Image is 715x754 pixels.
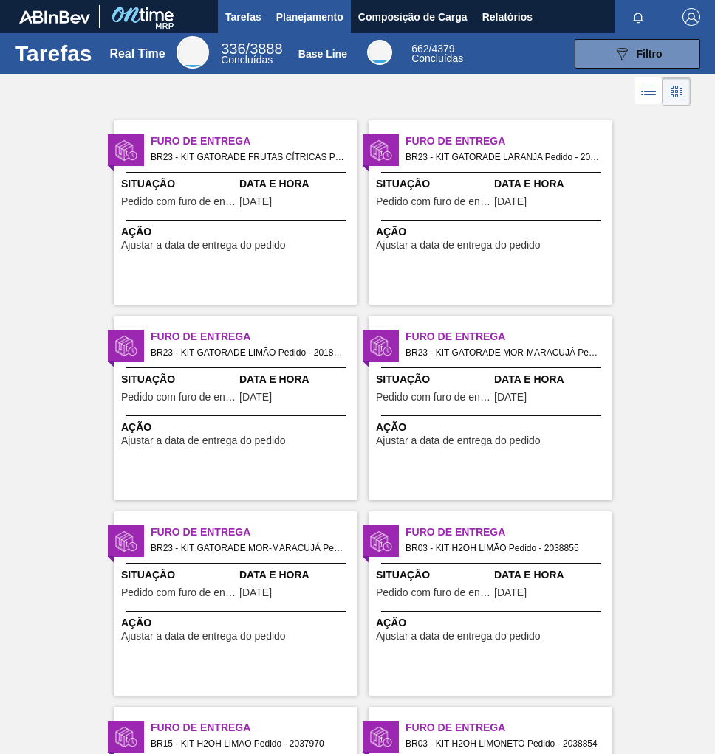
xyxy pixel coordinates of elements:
[406,149,601,165] span: BR23 - KIT GATORADE LARANJA Pedido - 2018349
[494,392,527,403] span: 30/08/2025,
[121,196,236,207] span: Pedido com furo de entrega
[635,77,663,106] div: Visão em Lista
[221,41,245,57] span: 336
[221,41,282,57] span: / 3888
[494,196,527,207] span: 30/08/2025,
[406,540,601,556] span: BR03 - KIT H2OH LIMÃO Pedido - 2038855
[411,44,463,63] div: Base Line
[406,525,612,540] span: Furo de Entrega
[376,240,541,251] span: Ajustar a data de entrega do pedido
[115,726,137,748] img: status
[151,329,357,345] span: Furo de Entrega
[239,587,272,598] span: 29/09/2025,
[115,335,137,357] img: status
[406,720,612,736] span: Furo de Entrega
[115,530,137,553] img: status
[15,45,92,62] h1: Tarefas
[121,224,354,240] span: Ação
[682,8,700,26] img: Logout
[151,149,346,165] span: BR23 - KIT GATORADE FRUTAS CÍTRICAS Pedido - 2038893
[494,176,609,192] span: Data e Hora
[276,8,343,26] span: Planejamento
[225,8,261,26] span: Tarefas
[177,36,209,69] div: Real Time
[406,134,612,149] span: Furo de Entrega
[151,736,346,752] span: BR15 - KIT H2OH LIMÃO Pedido - 2037970
[376,176,490,192] span: Situação
[411,43,454,55] span: / 4379
[637,48,663,60] span: Filtro
[406,345,601,361] span: BR23 - KIT GATORADE MOR-MARACUJÁ Pedido - 2018350
[19,10,90,24] img: TNhmsLtSVTkK8tSr43FrP2fwEKptu5GPRR3wAAAABJRU5ErkJggg==
[121,420,354,435] span: Ação
[376,631,541,642] span: Ajustar a data de entrega do pedido
[494,587,527,598] span: 01/10/2025,
[376,224,609,240] span: Ação
[370,335,392,357] img: status
[121,587,236,598] span: Pedido com furo de entrega
[221,54,273,66] span: Concluídas
[376,372,490,387] span: Situação
[239,567,354,583] span: Data e Hora
[121,372,236,387] span: Situação
[376,615,609,631] span: Ação
[370,530,392,553] img: status
[239,372,354,387] span: Data e Hora
[239,196,272,207] span: 02/10/2025,
[239,176,354,192] span: Data e Hora
[615,7,662,27] button: Notificações
[482,8,533,26] span: Relatórios
[370,726,392,748] img: status
[121,615,354,631] span: Ação
[239,392,272,403] span: 30/08/2025,
[115,139,137,162] img: status
[151,134,357,149] span: Furo de Entrega
[411,43,428,55] span: 662
[494,372,609,387] span: Data e Hora
[411,52,463,64] span: Concluídas
[151,345,346,361] span: BR23 - KIT GATORADE LIMÃO Pedido - 2018485
[376,420,609,435] span: Ação
[298,48,347,60] div: Base Line
[376,435,541,446] span: Ajustar a data de entrega do pedido
[358,8,468,26] span: Composição de Carga
[367,40,392,65] div: Base Line
[121,176,236,192] span: Situação
[221,43,282,65] div: Real Time
[121,567,236,583] span: Situação
[151,720,357,736] span: Furo de Entrega
[121,435,286,446] span: Ajustar a data de entrega do pedido
[376,587,490,598] span: Pedido com furo de entrega
[109,47,165,60] div: Real Time
[376,196,490,207] span: Pedido com furo de entrega
[376,392,490,403] span: Pedido com furo de entrega
[406,736,601,752] span: BR03 - KIT H2OH LIMONETO Pedido - 2038854
[151,525,357,540] span: Furo de Entrega
[370,139,392,162] img: status
[121,392,236,403] span: Pedido com furo de entrega
[376,567,490,583] span: Situação
[663,77,691,106] div: Visão em Cards
[121,240,286,251] span: Ajustar a data de entrega do pedido
[575,39,700,69] button: Filtro
[494,567,609,583] span: Data e Hora
[406,329,612,345] span: Furo de Entrega
[121,631,286,642] span: Ajustar a data de entrega do pedido
[151,540,346,556] span: BR23 - KIT GATORADE MOR-MARACUJÁ Pedido - 2038887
